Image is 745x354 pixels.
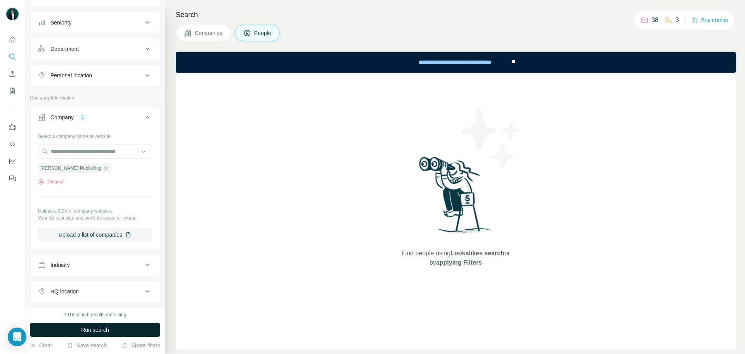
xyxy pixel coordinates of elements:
div: Company [50,113,74,121]
button: Industry [30,256,160,274]
iframe: Banner [176,52,736,73]
span: [PERSON_NAME] Publishing [40,165,101,172]
div: HQ location [50,288,79,295]
div: Select a company name or website [38,130,152,140]
p: Company information [30,94,160,101]
button: Personal location [30,66,160,85]
button: Seniority [30,13,160,32]
div: 1918 search results remaining [64,311,126,318]
span: Find people using or by [393,249,518,267]
button: Search [6,50,19,64]
button: Upload a list of companies [38,228,152,242]
img: Surfe Illustration - Woman searching with binoculars [416,155,496,241]
div: Open Intercom Messenger [8,328,26,346]
span: Lookalikes search [450,250,504,256]
span: People [254,29,272,37]
div: Personal location [50,71,92,79]
img: Surfe Illustration - Stars [456,104,526,174]
img: Avatar [6,8,19,20]
p: 3 [676,16,679,25]
button: Department [30,40,160,58]
p: 38 [651,16,658,25]
button: Clear all [38,178,64,185]
div: 1 [78,114,87,121]
span: applying Filters [436,259,482,266]
button: Feedback [6,171,19,185]
span: Run search [81,326,109,334]
button: Company1 [30,108,160,130]
button: Run search [30,323,160,337]
span: Companies [195,29,223,37]
button: HQ location [30,282,160,301]
p: Your list is private and won't be saved or shared. [38,214,152,221]
p: Upload a CSV of company websites. [38,208,152,214]
button: Save search [67,342,107,349]
button: Use Surfe API [6,137,19,151]
button: Share filters [122,342,160,349]
button: Use Surfe on LinkedIn [6,120,19,134]
button: Buy credits [692,15,728,26]
button: Dashboard [6,154,19,168]
button: Clear [30,342,52,349]
button: Enrich CSV [6,67,19,81]
div: Department [50,45,79,53]
h4: Search [176,9,736,20]
button: My lists [6,84,19,98]
div: Industry [50,261,70,269]
div: Seniority [50,19,71,26]
button: Quick start [6,33,19,47]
